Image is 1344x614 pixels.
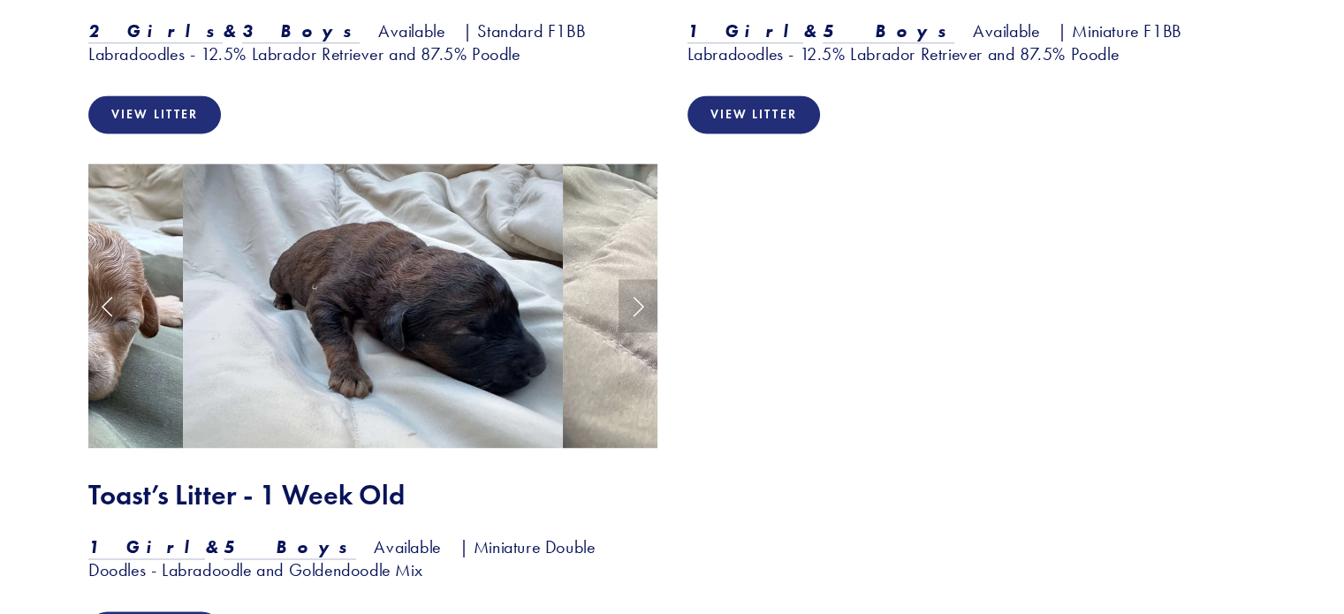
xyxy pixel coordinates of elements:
[88,95,221,133] a: View Litter
[242,20,361,43] a: 3 Boys
[183,163,562,448] img: Waylon 1.jpg
[687,95,820,133] a: View Litter
[88,478,657,512] h2: Toast’s Litter - 1 Week Old
[205,536,224,557] em: &
[823,20,955,43] a: 5 Boys
[563,163,942,448] img: Johnny 1.jpg
[223,20,242,42] em: &
[88,536,205,557] em: 1 Girl
[88,536,205,559] a: 1 Girl
[224,536,356,559] a: 5 Boys
[687,19,1257,65] h3: Available | Miniature F1BB Labradoodles - 12.5% Labrador Retriever and 87.5% Poodle
[619,279,657,332] a: Next Slide
[88,535,657,581] h3: Available | Miniature Double Doodles - Labradoodle and Goldendoodle Mix
[823,20,955,42] em: 5 Boys
[687,20,804,43] a: 1 Girl
[803,20,823,42] em: &
[224,536,356,557] em: 5 Boys
[687,20,804,42] em: 1 Girl
[242,20,361,42] em: 3 Boys
[88,20,223,42] em: 2 Girls
[88,19,657,65] h3: Available | Standard F1BB Labradoodles - 12.5% Labrador Retriever and 87.5% Poodle
[88,279,127,332] a: Previous Slide
[88,20,223,43] a: 2 Girls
